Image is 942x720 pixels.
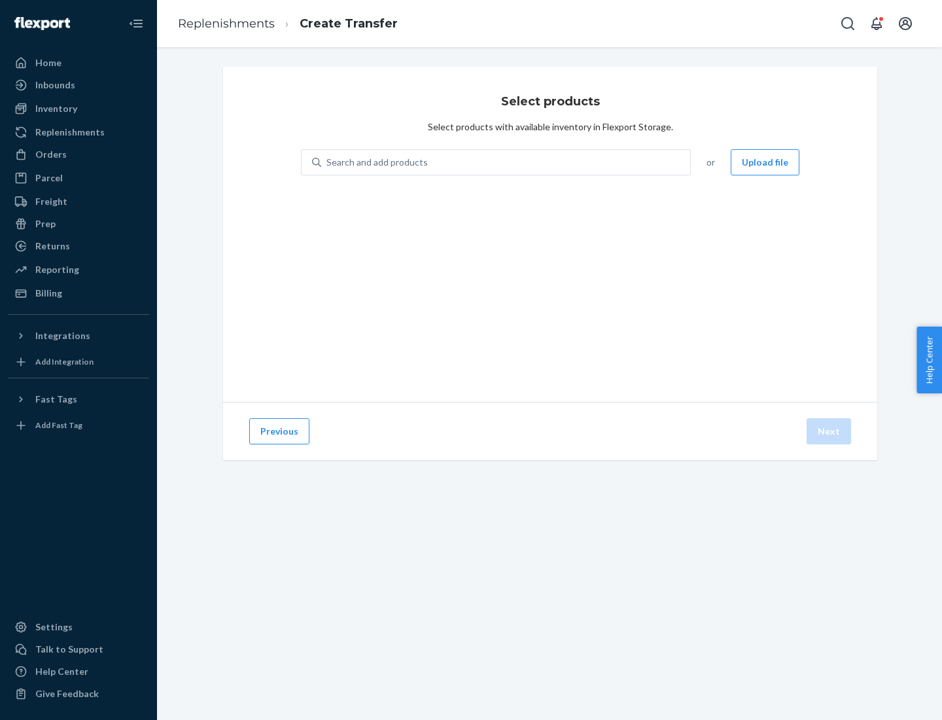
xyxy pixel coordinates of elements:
div: Parcel [35,171,63,185]
div: Inventory [35,102,77,115]
button: Previous [249,418,309,444]
div: Add Integration [35,356,94,367]
div: Returns [35,240,70,253]
a: Inventory [8,98,149,119]
div: Home [35,56,61,69]
div: Select products with available inventory in Flexport Storage. [428,120,673,134]
div: Integrations [35,329,90,342]
a: Freight [8,191,149,212]
button: Close Navigation [123,10,149,37]
a: Talk to Support [8,639,149,660]
div: Reporting [35,263,79,276]
ol: breadcrumbs [167,5,408,43]
a: Add Integration [8,351,149,372]
button: Integrations [8,325,149,346]
span: or [706,156,715,169]
a: Orders [8,144,149,165]
a: Billing [8,283,149,304]
button: Open account menu [892,10,918,37]
div: Freight [35,195,67,208]
a: Add Fast Tag [8,415,149,436]
div: Replenishments [35,126,105,139]
a: Replenishments [8,122,149,143]
a: Reporting [8,259,149,280]
button: Open notifications [863,10,890,37]
button: Next [807,418,851,444]
h3: Select products [501,93,600,110]
div: Billing [35,287,62,300]
a: Inbounds [8,75,149,96]
div: Prep [35,217,56,230]
div: Give Feedback [35,687,99,700]
a: Prep [8,213,149,234]
a: Returns [8,236,149,257]
div: Inbounds [35,79,75,92]
button: Give Feedback [8,683,149,704]
button: Upload file [731,149,799,175]
div: Settings [35,621,73,634]
button: Help Center [916,327,942,393]
div: Search and add products [326,156,428,169]
div: Help Center [35,665,88,678]
div: Fast Tags [35,393,77,406]
a: Replenishments [178,16,275,31]
div: Add Fast Tag [35,420,82,431]
img: Flexport logo [14,17,70,30]
button: Fast Tags [8,389,149,410]
a: Parcel [8,168,149,189]
button: Open Search Box [835,10,861,37]
div: Talk to Support [35,643,103,656]
a: Settings [8,617,149,638]
div: Orders [35,148,67,161]
a: Home [8,52,149,73]
a: Create Transfer [300,16,398,31]
a: Help Center [8,661,149,682]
